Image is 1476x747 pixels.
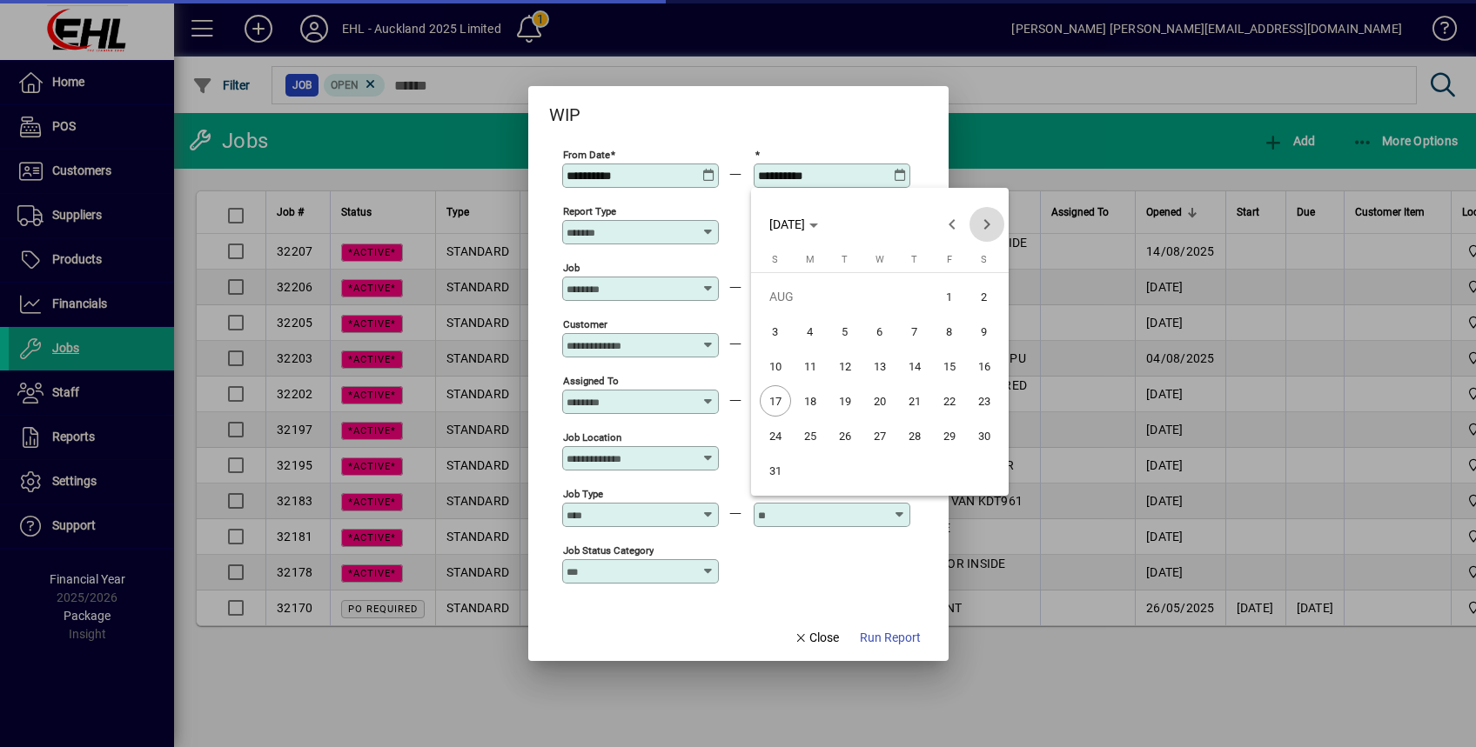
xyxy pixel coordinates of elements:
span: 26 [829,420,861,451]
button: Thu Aug 14 2025 [897,349,932,384]
button: Wed Aug 20 2025 [862,384,897,418]
span: 21 [899,385,930,417]
span: 6 [864,316,896,347]
button: Mon Aug 04 2025 [793,314,828,349]
span: 3 [760,316,791,347]
span: 27 [864,420,896,451]
button: Fri Aug 29 2025 [932,418,967,453]
span: W [876,254,884,265]
button: Previous month [935,207,969,242]
button: Mon Aug 11 2025 [793,349,828,384]
button: Thu Aug 07 2025 [897,314,932,349]
span: 14 [899,350,930,382]
span: 10 [760,350,791,382]
span: 16 [969,350,1000,382]
button: Sat Aug 30 2025 [967,418,1002,453]
button: Sat Aug 23 2025 [967,384,1002,418]
button: Fri Aug 08 2025 [932,314,967,349]
span: M [806,254,815,265]
span: 24 [760,420,791,451]
button: Choose month and year [762,209,825,240]
button: Sun Aug 24 2025 [758,418,793,453]
button: Thu Aug 21 2025 [897,384,932,418]
span: T [842,254,848,265]
button: Sat Aug 02 2025 [967,279,1002,314]
span: F [947,254,952,265]
span: 23 [969,385,1000,417]
span: 8 [934,316,965,347]
button: Sat Aug 16 2025 [967,349,1002,384]
button: Sun Aug 10 2025 [758,349,793,384]
span: 9 [969,316,1000,347]
span: 22 [934,385,965,417]
span: 28 [899,420,930,451]
button: Fri Aug 15 2025 [932,349,967,384]
button: Sun Aug 17 2025 [758,384,793,418]
span: 20 [864,385,896,417]
button: Sun Aug 03 2025 [758,314,793,349]
span: 2 [969,281,1000,312]
button: Sun Aug 31 2025 [758,453,793,488]
button: Next month [969,207,1004,242]
span: 25 [795,420,826,451]
button: Fri Aug 01 2025 [932,279,967,314]
span: T [911,254,917,265]
span: 7 [899,316,930,347]
span: 29 [934,420,965,451]
button: Tue Aug 26 2025 [828,418,862,453]
button: Mon Aug 18 2025 [793,384,828,418]
span: S [981,254,987,265]
span: 4 [795,316,826,347]
button: Mon Aug 25 2025 [793,418,828,453]
span: 31 [760,455,791,486]
button: Tue Aug 12 2025 [828,349,862,384]
span: 19 [829,385,861,417]
button: Wed Aug 06 2025 [862,314,897,349]
span: 5 [829,316,861,347]
span: 13 [864,350,896,382]
td: AUG [758,279,932,314]
button: Wed Aug 27 2025 [862,418,897,453]
span: 30 [969,420,1000,451]
span: 15 [934,350,965,382]
button: Tue Aug 05 2025 [828,314,862,349]
button: Thu Aug 28 2025 [897,418,932,453]
span: 1 [934,281,965,312]
button: Fri Aug 22 2025 [932,384,967,418]
button: Tue Aug 19 2025 [828,384,862,418]
span: 18 [795,385,826,417]
button: Sat Aug 09 2025 [967,314,1002,349]
span: 17 [760,385,791,417]
span: [DATE] [769,217,805,231]
span: S [772,254,778,265]
button: Wed Aug 13 2025 [862,349,897,384]
span: 11 [795,350,826,382]
span: 12 [829,350,861,382]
